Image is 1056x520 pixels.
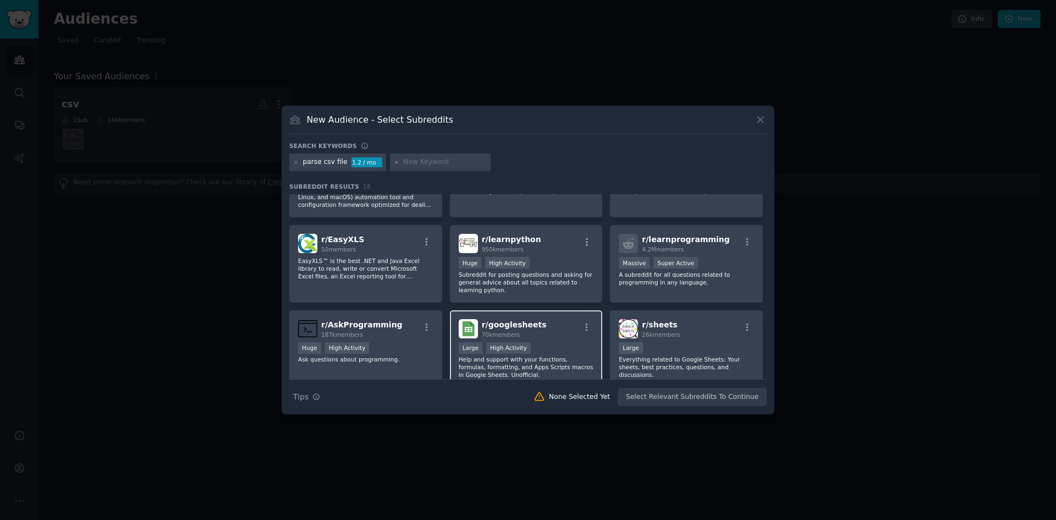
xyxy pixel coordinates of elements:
div: High Activity [325,342,370,354]
div: High Activity [486,342,531,354]
span: 187k members [321,331,363,338]
p: A subreddit for all questions related to programming in any language. [619,271,754,286]
span: 950k members [482,246,524,253]
span: Tips [293,391,309,403]
div: Super Active [653,257,698,269]
div: 1.2 / mo [351,157,382,167]
span: r/ sheets [642,320,677,329]
img: googlesheets [459,319,478,338]
div: Huge [459,257,482,269]
div: High Activity [485,257,530,269]
span: 50 members [321,246,356,253]
h3: New Audience - Select Subreddits [307,114,453,125]
p: PowerShell is a cross-platform (Windows, Linux, and macOS) automation tool and configuration fram... [298,185,433,209]
p: Everything related to Google Sheets: Your sheets, best practices, questions, and discussions. [619,355,754,379]
button: Tips [289,387,324,407]
span: r/ EasyXLS [321,235,364,244]
span: 26k members [642,331,680,338]
span: r/ AskProgramming [321,320,403,329]
img: sheets [619,319,638,338]
div: Large [619,342,643,354]
p: Subreddit for posting questions and asking for general advice about all topics related to learnin... [459,271,594,294]
span: Subreddit Results [289,183,359,190]
div: Large [459,342,483,354]
div: Massive [619,257,650,269]
img: EasyXLS [298,234,317,253]
div: parse csv file [303,157,348,167]
span: r/ learnprogramming [642,235,730,244]
h3: Search keywords [289,142,357,150]
span: 4.2M members [642,246,684,253]
p: EasyXLS™ is the best .NET and Java Excel library to read, write or convert Microsoft Excel files,... [298,257,433,280]
span: 70k members [482,331,520,338]
img: learnpython [459,234,478,253]
p: Help and support with your functions, formulas, formatting, and Apps Scripts macros in Google She... [459,355,594,379]
span: r/ learnpython [482,235,541,244]
img: AskProgramming [298,319,317,338]
input: New Keyword [403,157,487,167]
p: Ask questions about programming. [298,355,433,363]
div: None Selected Yet [549,392,610,402]
div: Huge [298,342,321,354]
span: r/ googlesheets [482,320,547,329]
span: 18 [363,183,371,190]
